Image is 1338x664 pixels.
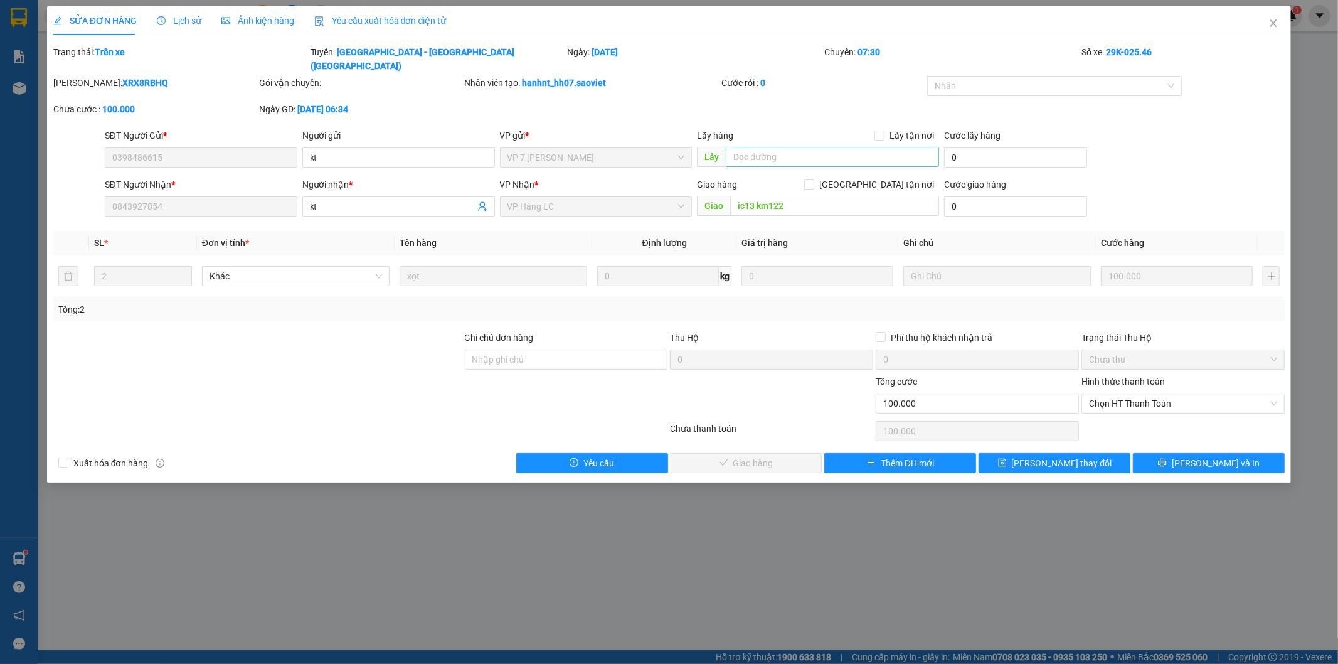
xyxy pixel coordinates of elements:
label: Cước giao hàng [944,179,1006,190]
b: [DATE] [592,47,619,57]
div: Số xe: [1080,45,1286,73]
span: user-add [477,201,487,212]
span: [GEOGRAPHIC_DATA] tận nơi [814,178,939,191]
input: Cước giao hàng [944,196,1087,217]
span: Ảnh kiện hàng [221,16,294,26]
input: VD: Bàn, Ghế [400,266,587,286]
div: Người gửi [302,129,495,142]
b: 0 [760,78,765,88]
span: Lịch sử [157,16,201,26]
span: Chưa thu [1089,350,1277,369]
label: Ghi chú đơn hàng [465,333,534,343]
span: save [998,458,1007,468]
span: Thu Hộ [670,333,699,343]
span: VP Hàng LC [507,197,685,216]
span: Lấy [697,147,726,167]
span: Cước hàng [1101,238,1144,248]
span: Xuất hóa đơn hàng [68,456,154,470]
input: Dọc đường [730,196,939,216]
label: Hình thức thanh toán [1081,377,1165,387]
div: Cước rồi : [721,76,925,90]
div: Người nhận [302,178,495,191]
span: Định lượng [642,238,687,248]
span: Khác [210,267,382,286]
span: picture [221,16,230,25]
input: 0 [741,266,893,286]
div: [PERSON_NAME]: [53,76,257,90]
span: Lấy tận nơi [884,129,939,142]
b: [GEOGRAPHIC_DATA] - [GEOGRAPHIC_DATA] ([GEOGRAPHIC_DATA]) [311,47,515,71]
span: SL [94,238,104,248]
input: 0 [1101,266,1253,286]
button: checkGiao hàng [671,453,822,473]
div: Ngày GD: [259,102,462,116]
span: exclamation-circle [570,458,578,468]
span: Tên hàng [400,238,437,248]
button: printer[PERSON_NAME] và In [1133,453,1285,473]
b: 100.000 [102,104,135,114]
span: VP Nhận [500,179,535,190]
span: Tổng cước [876,377,917,387]
input: Dọc đường [726,147,939,167]
b: XRX8RBHQ [122,78,168,88]
b: hanhnt_hh07.saoviet [523,78,607,88]
span: Đơn vị tính [202,238,249,248]
span: edit [53,16,62,25]
span: SỬA ĐƠN HÀNG [53,16,137,26]
div: Tuyến: [309,45,566,73]
span: Lấy hàng [697,131,733,141]
button: Close [1256,6,1291,41]
div: Tổng: 2 [58,303,516,316]
div: Chuyến: [823,45,1080,73]
button: save[PERSON_NAME] thay đổi [979,453,1130,473]
div: Chưa cước : [53,102,257,116]
span: clock-circle [157,16,166,25]
b: 29K-025.46 [1106,47,1152,57]
input: Ghi chú đơn hàng [465,350,668,370]
b: [DATE] 06:34 [297,104,348,114]
span: Giá trị hàng [741,238,788,248]
span: VP 7 Phạm Văn Đồng [507,148,685,167]
span: Giao hàng [697,179,737,190]
span: Phí thu hộ khách nhận trả [886,331,997,345]
div: VP gửi [500,129,693,142]
button: exclamation-circleYêu cầu [516,453,668,473]
span: close [1268,18,1278,28]
img: icon [314,16,324,26]
div: Chưa thanh toán [669,422,875,444]
label: Cước lấy hàng [944,131,1001,141]
button: delete [58,266,78,286]
span: plus [867,458,876,468]
div: Trạng thái Thu Hộ [1081,331,1285,345]
button: plus [1263,266,1280,286]
input: Ghi Chú [903,266,1091,286]
span: info-circle [156,459,164,468]
b: Trên xe [95,47,125,57]
button: plusThêm ĐH mới [824,453,976,473]
span: kg [719,266,731,286]
span: Yêu cầu xuất hóa đơn điện tử [314,16,447,26]
div: SĐT Người Nhận [105,178,297,191]
span: Chọn HT Thanh Toán [1089,394,1277,413]
b: 07:30 [857,47,880,57]
span: Yêu cầu [583,456,614,470]
div: Ngày: [566,45,824,73]
span: Giao [697,196,730,216]
div: Trạng thái: [52,45,309,73]
span: printer [1158,458,1167,468]
div: SĐT Người Gửi [105,129,297,142]
th: Ghi chú [898,231,1096,255]
span: [PERSON_NAME] và In [1172,456,1260,470]
span: [PERSON_NAME] thay đổi [1012,456,1112,470]
input: Cước lấy hàng [944,147,1087,168]
span: Thêm ĐH mới [881,456,934,470]
div: Gói vận chuyển: [259,76,462,90]
div: Nhân viên tạo: [465,76,719,90]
